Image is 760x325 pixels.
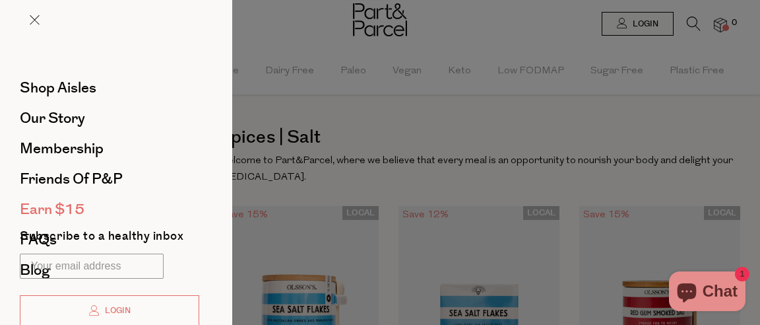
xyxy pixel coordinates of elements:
span: Earn $15 [20,199,84,220]
span: Login [102,305,131,316]
a: Shop Aisles [20,81,199,95]
span: Shop Aisles [20,77,96,98]
span: Membership [20,138,104,159]
span: Friends of P&P [20,168,123,190]
input: Your email address [20,254,164,279]
a: Membership [20,141,199,156]
span: Our Story [20,108,85,129]
label: Subscribe to a healthy inbox [20,231,183,247]
a: Our Story [20,111,199,126]
a: Earn $15 [20,202,199,217]
a: Friends of P&P [20,172,199,186]
inbox-online-store-chat: Shopify online store chat [665,271,749,314]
